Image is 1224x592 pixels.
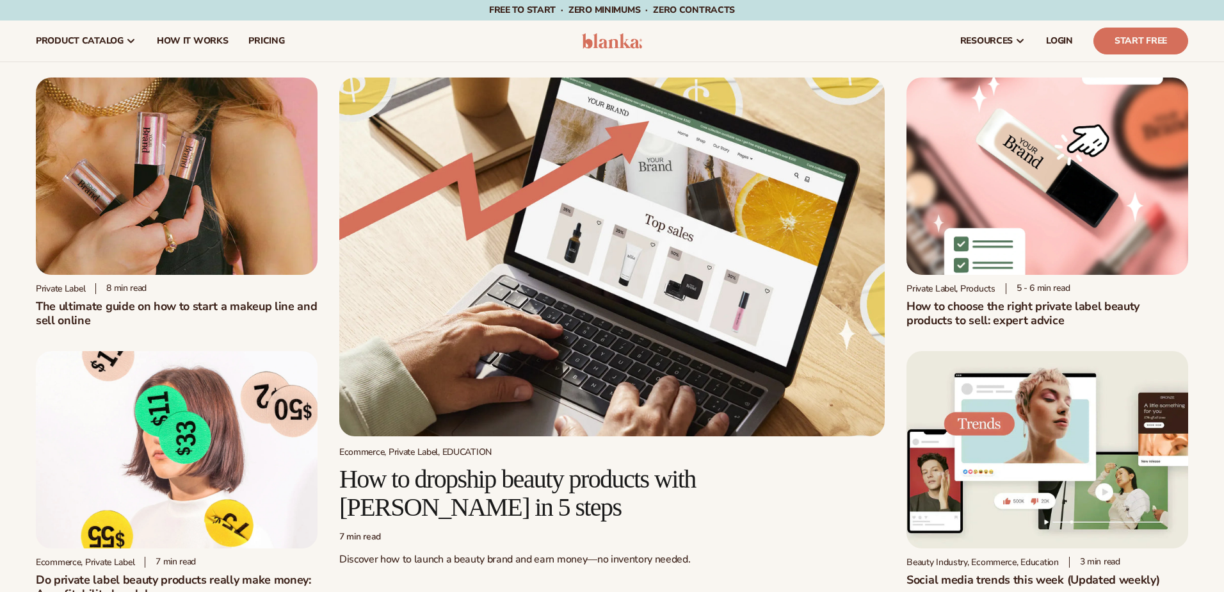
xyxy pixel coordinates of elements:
span: How It Works [157,36,229,46]
img: Growing money with ecommerce [339,78,885,436]
img: Private Label Beauty Products Click [906,78,1188,275]
div: 7 min read [339,532,885,543]
a: LOGIN [1036,21,1083,62]
p: Discover how to launch a beauty brand and earn money—no inventory needed. [339,553,885,566]
span: LOGIN [1046,36,1073,46]
img: Person holding branded make up with a solid pink background [36,78,318,275]
div: 8 min read [95,283,147,294]
div: Beauty Industry, Ecommerce, Education [906,557,1059,568]
a: Start Free [1093,28,1188,54]
a: Growing money with ecommerce Ecommerce, Private Label, EDUCATION How to dropship beauty products ... [339,78,885,577]
img: logo [582,33,643,49]
h2: How to dropship beauty products with [PERSON_NAME] in 5 steps [339,465,885,522]
a: resources [950,21,1036,62]
a: How It Works [147,21,239,62]
a: Private Label Beauty Products Click Private Label, Products 5 - 6 min readHow to choose the right... [906,78,1188,327]
div: 3 min read [1069,557,1120,568]
div: Private Label, Products [906,283,995,294]
span: Free to start · ZERO minimums · ZERO contracts [489,4,735,16]
a: Social media trends this week (Updated weekly) Beauty Industry, Ecommerce, Education 3 min readSo... [906,351,1188,587]
h2: How to choose the right private label beauty products to sell: expert advice [906,299,1188,327]
a: pricing [238,21,294,62]
a: product catalog [26,21,147,62]
h2: Social media trends this week (Updated weekly) [906,573,1188,587]
span: product catalog [36,36,124,46]
a: Person holding branded make up with a solid pink background Private label 8 min readThe ultimate ... [36,78,318,327]
div: Ecommerce, Private Label, EDUCATION [339,447,885,457]
div: 7 min read [145,557,196,568]
div: Private label [36,283,85,294]
div: Ecommerce, Private Label [36,557,134,568]
span: resources [960,36,1013,46]
span: pricing [248,36,284,46]
img: Social media trends this week (Updated weekly) [906,351,1188,548]
img: Profitability of private label company [36,351,318,548]
h1: The ultimate guide on how to start a makeup line and sell online [36,299,318,327]
div: 5 - 6 min read [1006,283,1070,294]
